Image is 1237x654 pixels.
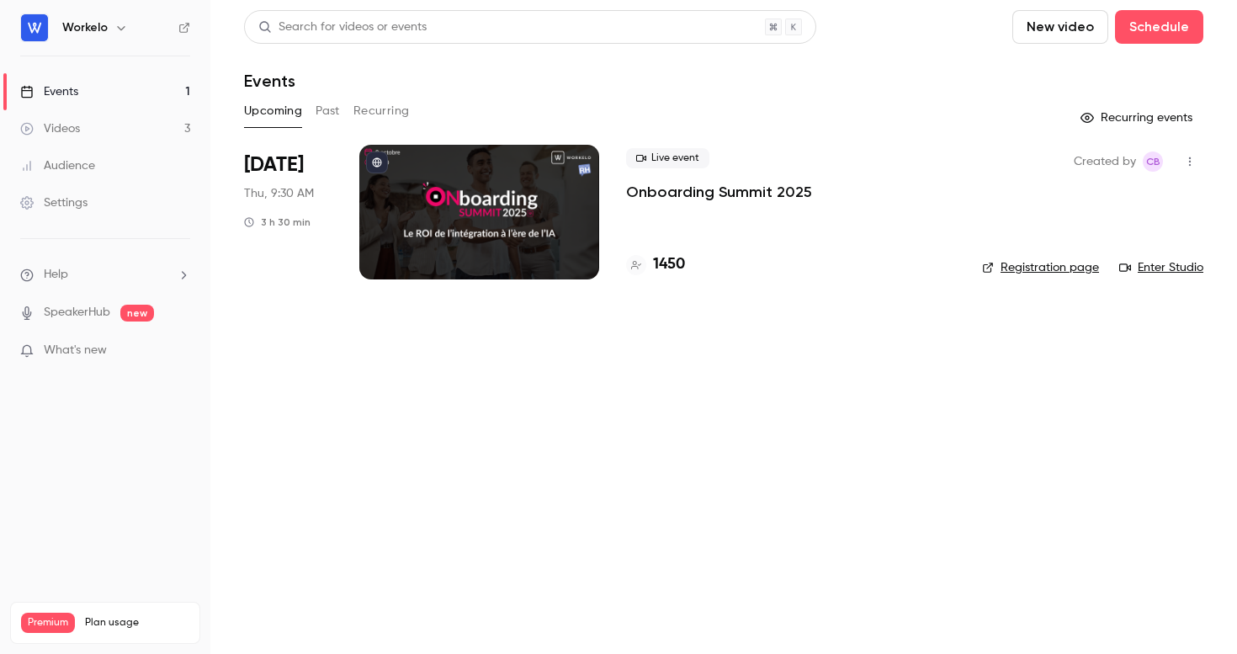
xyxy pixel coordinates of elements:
[1119,259,1203,276] a: Enter Studio
[244,185,314,202] span: Thu, 9:30 AM
[170,343,190,359] iframe: Noticeable Trigger
[244,215,311,229] div: 3 h 30 min
[244,145,332,279] div: Oct 9 Thu, 9:30 AM (Europe/Paris)
[258,19,427,36] div: Search for videos or events
[20,83,78,100] div: Events
[1115,10,1203,44] button: Schedule
[244,71,295,91] h1: Events
[626,253,685,276] a: 1450
[982,259,1099,276] a: Registration page
[21,613,75,633] span: Premium
[62,19,108,36] h6: Workelo
[244,152,304,178] span: [DATE]
[44,266,68,284] span: Help
[85,616,189,630] span: Plan usage
[626,182,812,202] a: Onboarding Summit 2025
[353,98,410,125] button: Recurring
[1143,152,1163,172] span: Chloé B
[20,120,80,137] div: Videos
[120,305,154,322] span: new
[21,14,48,41] img: Workelo
[1146,152,1160,172] span: CB
[1012,10,1108,44] button: New video
[653,253,685,276] h4: 1450
[44,342,107,359] span: What's new
[1073,104,1203,131] button: Recurring events
[20,266,190,284] li: help-dropdown-opener
[20,157,95,174] div: Audience
[626,148,709,168] span: Live event
[244,98,302,125] button: Upcoming
[20,194,88,211] div: Settings
[1074,152,1136,172] span: Created by
[316,98,340,125] button: Past
[44,304,110,322] a: SpeakerHub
